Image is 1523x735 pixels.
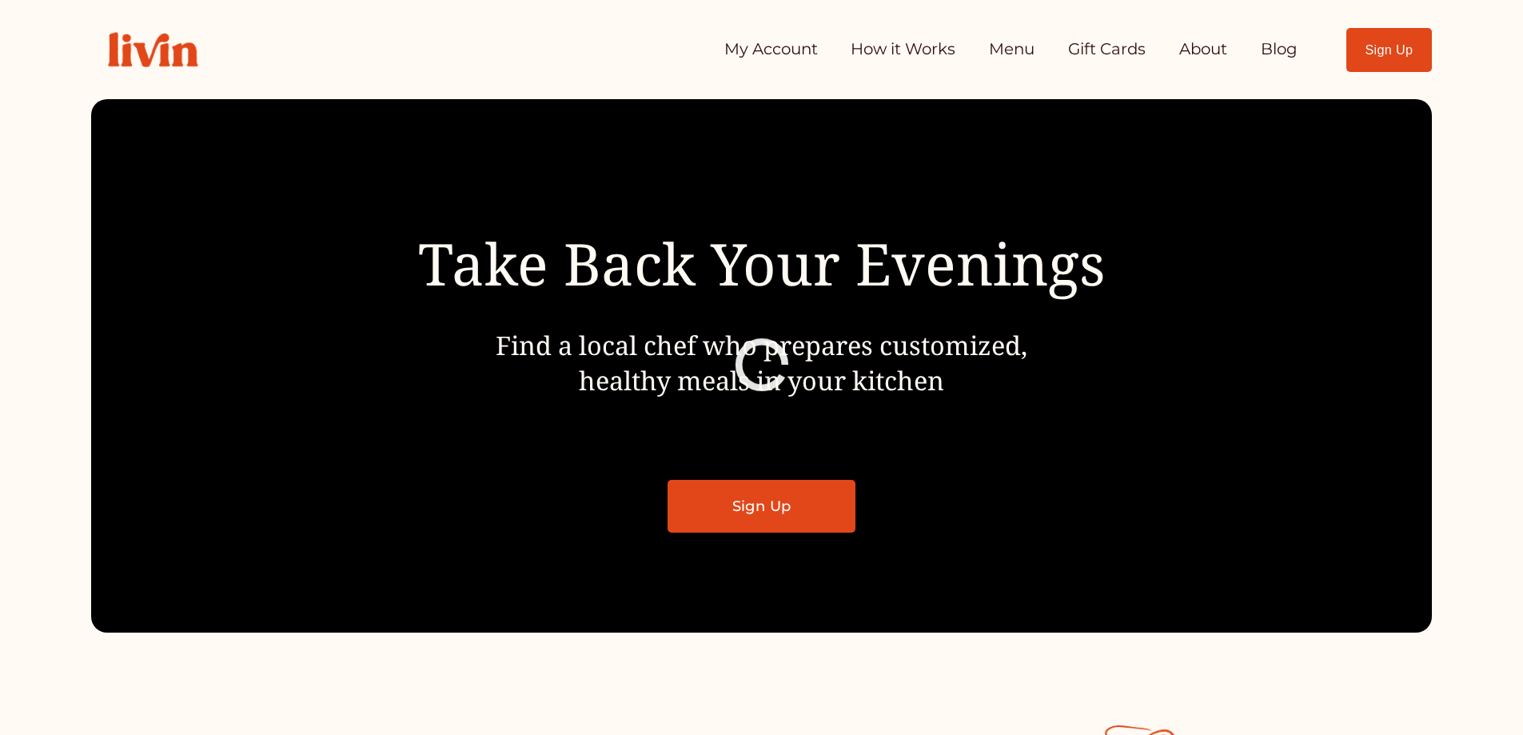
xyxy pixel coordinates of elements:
[418,224,1105,302] span: Take Back Your Evenings
[724,34,818,66] a: My Account
[1068,34,1146,66] a: Gift Cards
[1346,28,1432,72] a: Sign Up
[851,34,955,66] a: How it Works
[91,15,214,84] img: Livin
[1179,34,1227,66] a: About
[496,327,1027,397] span: Find a local chef who prepares customized, healthy meals in your kitchen
[1261,34,1298,66] a: Blog
[668,480,855,533] a: Sign Up
[989,34,1035,66] a: Menu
